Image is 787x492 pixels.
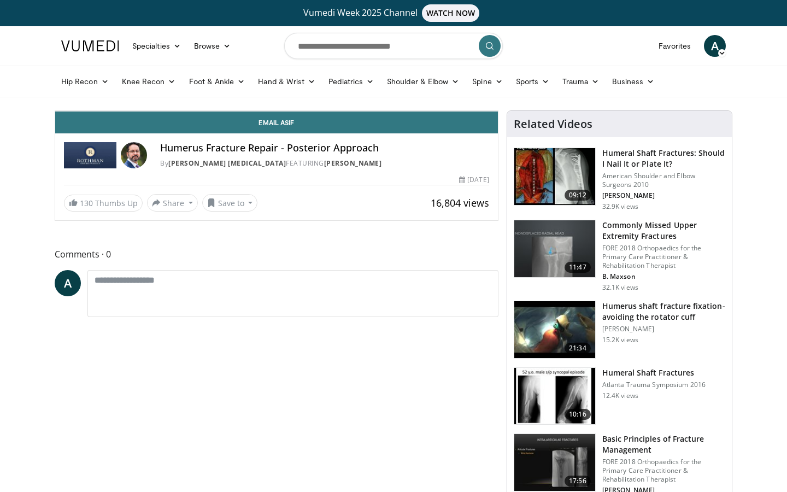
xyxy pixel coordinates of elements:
[115,71,183,92] a: Knee Recon
[380,71,466,92] a: Shoulder & Elbow
[602,191,725,200] p: [PERSON_NAME]
[602,202,638,211] p: 32.9K views
[64,195,143,212] a: 130 Thumbs Up
[602,367,706,378] h3: Humeral Shaft Fractures
[602,172,725,189] p: American Shoulder and Elbow Surgeons 2010
[147,194,198,212] button: Share
[602,283,638,292] p: 32.1K views
[602,272,725,281] p: B. Maxson
[55,111,498,112] video-js: Video Player
[565,476,591,487] span: 17:56
[284,33,503,59] input: Search topics, interventions
[565,262,591,273] span: 11:47
[168,159,286,168] a: [PERSON_NAME] [MEDICAL_DATA]
[160,142,489,154] h4: Humerus Fracture Repair - Posterior Approach
[431,196,489,209] span: 16,804 views
[514,148,595,205] img: sot_1.png.150x105_q85_crop-smart_upscale.jpg
[509,71,556,92] a: Sports
[324,159,382,168] a: [PERSON_NAME]
[55,71,115,92] a: Hip Recon
[80,198,93,208] span: 130
[64,142,116,168] img: Rothman Hand Surgery
[602,301,725,323] h3: Humerus shaft fracture fixation- avoiding the rotator cuff
[126,35,187,57] a: Specialties
[602,391,638,400] p: 12.4K views
[183,71,252,92] a: Foot & Ankle
[202,194,258,212] button: Save to
[514,301,725,359] a: 21:34 Humerus shaft fracture fixation- avoiding the rotator cuff [PERSON_NAME] 15.2K views
[602,148,725,169] h3: Humeral Shaft Fractures: Should I Nail It or Plate It?
[602,458,725,484] p: FORE 2018 Orthopaedics for the Primary Care Practitioner & Rehabilitation Therapist
[514,220,595,277] img: b2c65235-e098-4cd2-ab0f-914df5e3e270.150x105_q85_crop-smart_upscale.jpg
[602,244,725,270] p: FORE 2018 Orthopaedics for the Primary Care Practitioner & Rehabilitation Therapist
[602,336,638,344] p: 15.2K views
[565,409,591,420] span: 10:16
[422,4,480,22] span: WATCH NOW
[652,35,697,57] a: Favorites
[121,142,147,168] img: Avatar
[514,301,595,358] img: 242296_0001_1.png.150x105_q85_crop-smart_upscale.jpg
[459,175,489,185] div: [DATE]
[602,434,725,455] h3: Basic Principles of Fracture Management
[251,71,322,92] a: Hand & Wrist
[565,343,591,354] span: 21:34
[55,247,498,261] span: Comments 0
[602,220,725,242] h3: Commonly Missed Upper Extremity Fractures
[514,368,595,425] img: 07b752e8-97b8-4335-b758-0a065a348e4e.150x105_q85_crop-smart_upscale.jpg
[565,190,591,201] span: 09:12
[514,220,725,292] a: 11:47 Commonly Missed Upper Extremity Fractures FORE 2018 Orthopaedics for the Primary Care Pract...
[55,270,81,296] a: A
[55,112,498,133] a: Email Asif
[514,367,725,425] a: 10:16 Humeral Shaft Fractures Atlanta Trauma Symposium 2016 12.4K views
[556,71,606,92] a: Trauma
[187,35,238,57] a: Browse
[63,4,724,22] a: Vumedi Week 2025 ChannelWATCH NOW
[61,40,119,51] img: VuMedi Logo
[514,118,592,131] h4: Related Videos
[602,380,706,389] p: Atlanta Trauma Symposium 2016
[514,434,595,491] img: bc1996f8-a33c-46db-95f7-836c2427973f.150x105_q85_crop-smart_upscale.jpg
[704,35,726,57] a: A
[160,159,489,168] div: By FEATURING
[602,325,725,333] p: [PERSON_NAME]
[322,71,380,92] a: Pediatrics
[466,71,509,92] a: Spine
[606,71,661,92] a: Business
[514,148,725,211] a: 09:12 Humeral Shaft Fractures: Should I Nail It or Plate It? American Shoulder and Elbow Surgeons...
